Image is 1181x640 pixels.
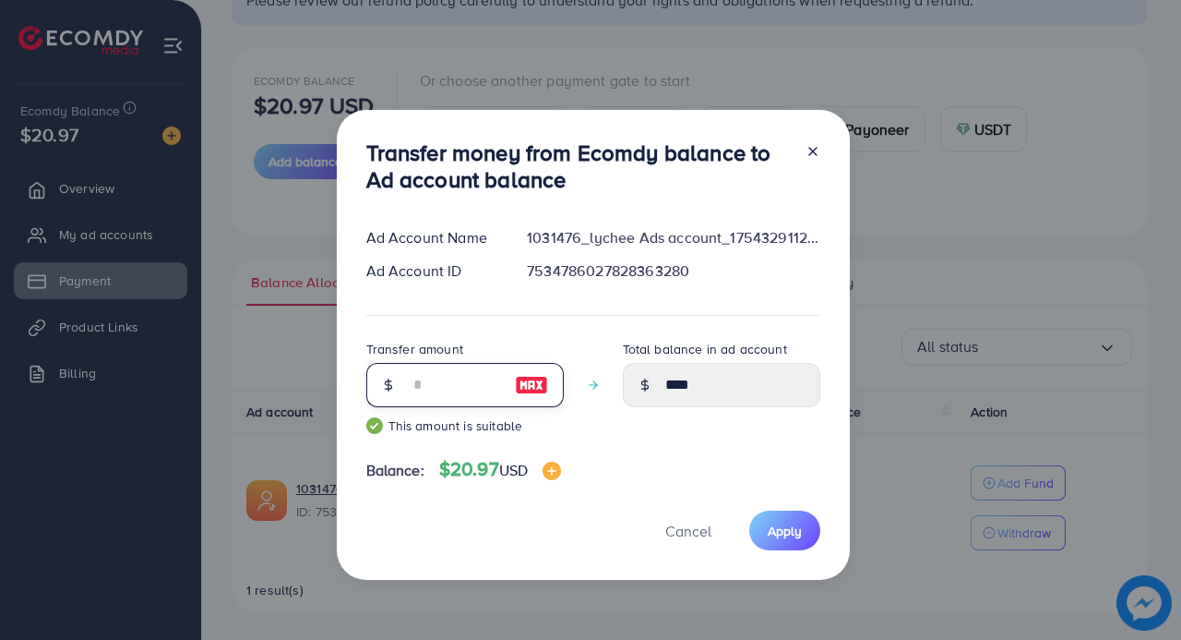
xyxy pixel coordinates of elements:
div: Ad Account ID [352,260,513,282]
div: 7534786027828363280 [512,260,834,282]
button: Cancel [642,511,734,550]
button: Apply [749,511,820,550]
h4: $20.97 [439,458,561,481]
span: USD [499,460,528,480]
img: image [543,462,561,480]
span: Balance: [366,460,424,481]
span: Cancel [665,521,711,541]
div: 1031476_lychee Ads account_1754329112812 [512,227,834,248]
img: image [515,374,548,396]
label: Transfer amount [366,340,463,358]
h3: Transfer money from Ecomdy balance to Ad account balance [366,139,791,193]
small: This amount is suitable [366,417,564,435]
img: guide [366,417,383,434]
label: Total balance in ad account [623,340,787,358]
div: Ad Account Name [352,227,513,248]
span: Apply [768,522,802,540]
